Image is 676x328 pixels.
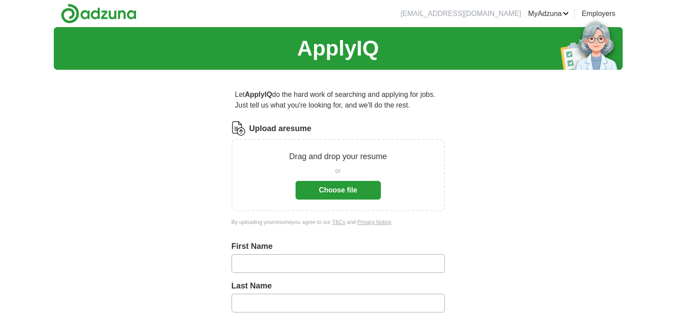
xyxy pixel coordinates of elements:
[528,8,569,19] a: MyAdzuna
[289,151,387,163] p: Drag and drop your resume
[297,32,379,64] h1: ApplyIQ
[249,123,312,135] label: Upload a resume
[232,240,445,252] label: First Name
[296,181,381,200] button: Choose file
[332,219,345,225] a: T&Cs
[61,4,136,24] img: Adzuna logo
[400,8,521,19] li: [EMAIL_ADDRESS][DOMAIN_NAME]
[335,166,340,176] span: or
[232,121,246,136] img: CV Icon
[232,86,445,114] p: Let do the hard work of searching and applying for jobs. Just tell us what you're looking for, an...
[582,8,616,19] a: Employers
[232,280,445,292] label: Last Name
[245,91,272,98] strong: ApplyIQ
[357,219,392,225] a: Privacy Notice
[232,218,445,226] div: By uploading your resume you agree to our and .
